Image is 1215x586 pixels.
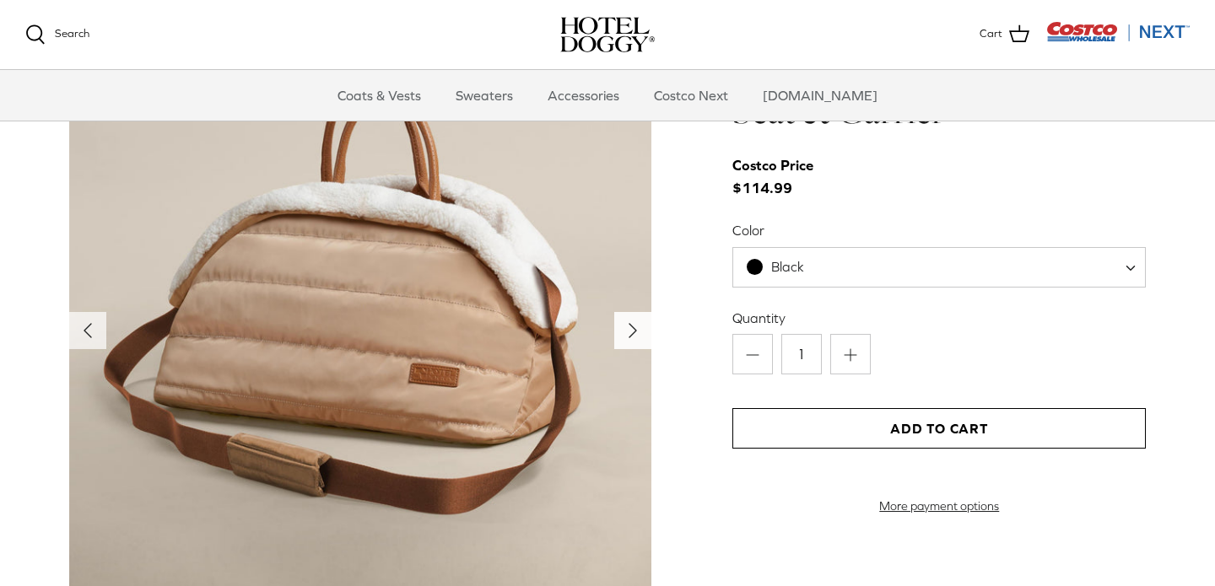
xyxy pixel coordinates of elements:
[532,70,634,121] a: Accessories
[781,334,822,374] input: Quantity
[560,17,655,52] a: hoteldoggy.com hoteldoggycom
[639,70,743,121] a: Costco Next
[732,247,1146,288] span: Black
[980,24,1029,46] a: Cart
[748,70,893,121] a: [DOMAIN_NAME]
[440,70,528,121] a: Sweaters
[69,312,106,349] button: Previous
[732,154,813,177] div: Costco Price
[322,70,436,121] a: Coats & Vests
[732,499,1146,513] a: More payment options
[1046,21,1190,42] img: Costco Next
[732,309,1146,327] label: Quantity
[771,259,804,274] span: Black
[55,27,89,40] span: Search
[732,408,1146,449] button: Add to Cart
[733,258,838,276] span: Black
[980,25,1002,43] span: Cart
[1046,32,1190,45] a: Visit Costco Next
[560,17,655,52] img: hoteldoggycom
[25,24,89,45] a: Search
[732,154,830,200] span: $114.99
[732,221,1146,239] label: Color
[732,40,1146,135] h1: Hotel Doggy Deluxe Car Seat & Carrier
[614,312,651,349] button: Next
